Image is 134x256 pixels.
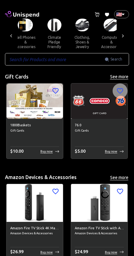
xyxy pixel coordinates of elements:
[5,174,77,181] h5: Amazon Devices & Accessories
[96,31,126,53] button: computers & accessories
[114,10,129,18] div: 🇺🇸
[104,19,119,31] img: Computers & Accessories
[71,83,127,119] img: 76.0 image
[5,74,29,80] h5: Gift Cards
[75,226,124,231] h6: Amazon Fire TV Stick with Alexa Voice Remote (includes TV controls), free &amp; live TV without c...
[10,231,59,236] span: Amazon Devices & Accessories
[10,31,40,53] button: cell phones & accessories
[40,250,53,254] p: Buy now
[105,250,117,254] p: Buy now
[75,128,124,133] span: Gift Cards
[105,149,117,154] p: Buy now
[75,123,124,128] h6: 76.0
[40,149,53,154] p: Buy now
[7,83,63,119] img: 1800Baskets image
[75,231,124,236] span: Amazon Devices & Accessories
[47,19,61,31] img: Climate Pledge Friendly
[75,149,86,154] span: $ 5.00
[5,53,105,65] input: Search for Products and more
[40,31,68,53] button: climate pledge friendly
[10,249,24,254] span: $ 26.99
[7,184,63,222] img: Amazon Fire TV Stick 4K Max streaming device, Wi-Fi 6, Alexa Voice Remote (includes TV controls) ...
[71,184,127,222] img: Amazon Fire TV Stick with Alexa Voice Remote (includes TV controls), free &amp; live TV without c...
[109,73,129,81] button: See more
[109,174,129,182] button: See more
[10,149,24,154] span: $ 10.00
[10,128,59,133] span: Gift Cards
[10,226,59,231] h6: Amazon Fire TV Stick 4K Max streaming device, Wi-Fi 6, Alexa Voice Remote (includes TV controls)
[116,11,119,18] p: 🇺🇸
[75,19,89,31] img: Clothing, Shoes & Jewelry
[10,123,59,128] h6: 1800Baskets
[110,56,122,62] span: Search
[18,19,33,31] img: Cell Phones & Accessories
[68,31,96,53] button: clothing, shoes & jewelry
[75,249,88,254] span: $ 24.99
